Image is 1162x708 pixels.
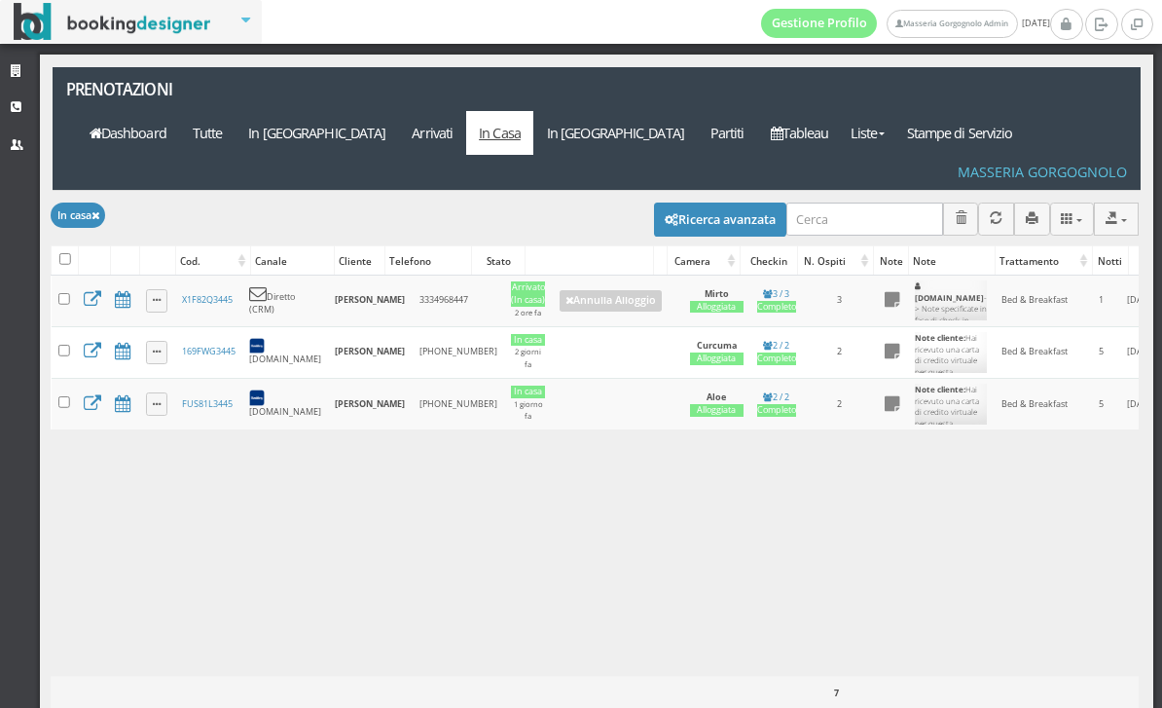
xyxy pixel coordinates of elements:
[654,203,786,236] button: Ricerca avanzata
[413,378,504,429] td: [PHONE_NUMBER]
[413,326,504,378] td: [PHONE_NUMBER]
[690,353,744,365] div: Alloggiata
[533,111,697,155] a: In [GEOGRAPHIC_DATA]
[995,326,1085,378] td: Bed & Breakfast
[182,345,236,357] a: 169FWG3445
[385,247,471,275] div: Telefono
[803,378,876,429] td: 2
[514,399,543,422] small: 1 giorno fa
[335,345,405,357] b: [PERSON_NAME]
[413,275,504,326] td: 3334968447
[335,247,384,275] div: Cliente
[995,275,1085,326] td: Bed & Breakfast
[915,332,987,423] div: Hai ricevuto una carta di credito virtuale per questa prenotazione.Puoi effettuare l'addebito a p...
[690,404,744,417] div: Alloggiata
[761,9,1050,38] span: [DATE]
[1085,378,1118,429] td: 5
[757,404,796,417] div: Completo
[1093,247,1128,275] div: Notti
[995,378,1085,429] td: Bed & Breakfast
[1085,326,1118,378] td: 5
[958,164,1127,180] h4: Masseria Gorgognolo
[915,280,987,359] div: -> Note specificate in fase di check-in online: Richiesta di culla per bambino di 23 mesi
[14,3,211,41] img: BookingDesigner.com
[249,390,265,405] img: 7STAjs-WNfZHmYllyLag4gdhmHm8JrbmzVrznejwAeLEbpu0yDt-GlJaDipzXAZBN18=w300
[803,275,876,326] td: 3
[472,247,525,275] div: Stato
[915,384,987,507] div: Hai ricevuto una carta di credito virtuale per questa prenotazione.Puoi effettuare l'addebito a p...
[466,111,534,155] a: In Casa
[515,347,541,369] small: 2 giorni fa
[757,391,796,417] a: 2 / 2Completo
[511,334,545,347] div: In casa
[803,326,876,378] td: 2
[76,111,179,155] a: Dashboard
[874,247,908,275] div: Note
[915,332,965,343] b: Note cliente:
[757,301,796,314] div: Completo
[399,111,466,155] a: Arrivati
[705,287,729,300] b: Mirto
[1085,275,1118,326] td: 1
[242,326,328,378] td: [DOMAIN_NAME]
[335,293,405,306] b: [PERSON_NAME]
[909,247,994,275] div: Note
[893,111,1026,155] a: Stampe di Servizio
[757,339,796,365] a: 2 / 2Completo
[53,67,254,111] a: Prenotazioni
[757,353,796,365] div: Completo
[176,247,250,275] div: Cod.
[335,397,405,410] b: [PERSON_NAME]
[511,386,545,398] div: In casa
[690,301,744,314] div: Alloggiata
[51,203,105,227] button: In casa
[697,339,737,352] b: Curcuma
[179,111,236,155] a: Tutte
[757,287,796,314] a: 3 / 3Completo
[834,687,839,699] b: 7
[786,203,943,235] input: Cerca
[978,203,1014,235] button: Aggiorna
[915,280,984,303] b: [DOMAIN_NAME]
[741,247,797,275] div: Checkin
[182,397,233,410] a: FUS81L3445
[560,290,663,312] a: Annulla Alloggio
[242,378,328,429] td: [DOMAIN_NAME]
[798,247,873,275] div: N. Ospiti
[707,391,726,403] b: Aloe
[236,111,399,155] a: In [GEOGRAPHIC_DATA]
[915,384,965,394] b: Note cliente:
[668,247,739,275] div: Camera
[1094,203,1139,235] button: Export
[996,247,1092,275] div: Trattamento
[887,10,1017,38] a: Masseria Gorgognolo Admin
[242,275,328,326] td: Diretto (CRM)
[842,111,893,155] a: Liste
[249,338,265,354] img: 7STAjs-WNfZHmYllyLag4gdhmHm8JrbmzVrznejwAeLEbpu0yDt-GlJaDipzXAZBN18=w300
[697,111,757,155] a: Partiti
[251,247,334,275] div: Canale
[761,9,878,38] a: Gestione Profilo
[757,111,842,155] a: Tableau
[182,293,233,306] a: X1F82Q3445
[515,308,541,317] small: 2 ore fa
[511,281,545,307] div: Arrivato (In casa)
